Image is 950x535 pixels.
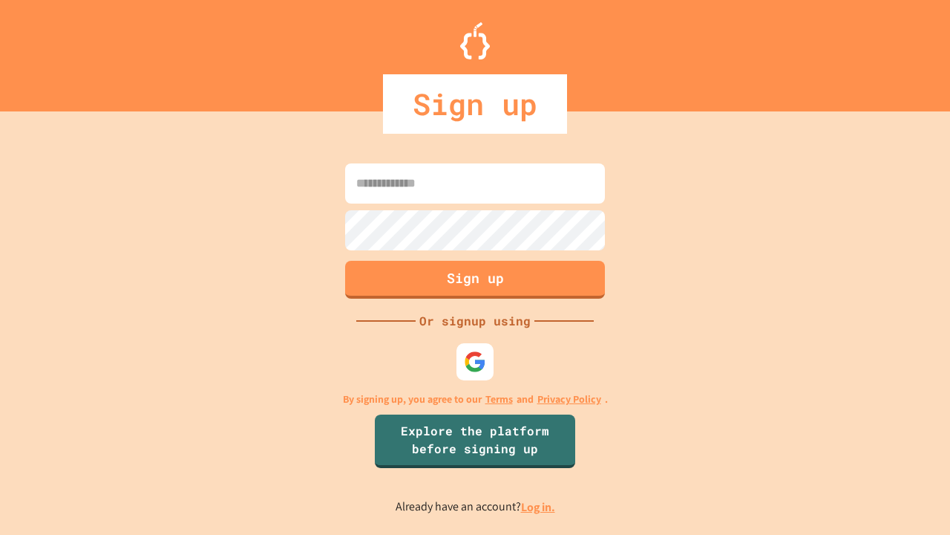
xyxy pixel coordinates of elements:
[416,312,534,330] div: Or signup using
[464,351,486,373] img: google-icon.svg
[521,499,555,515] a: Log in.
[460,22,490,59] img: Logo.svg
[537,392,601,407] a: Privacy Policy
[343,392,608,407] p: By signing up, you agree to our and .
[345,261,605,299] button: Sign up
[375,415,575,468] a: Explore the platform before signing up
[383,74,567,134] div: Sign up
[485,392,513,407] a: Terms
[396,498,555,516] p: Already have an account?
